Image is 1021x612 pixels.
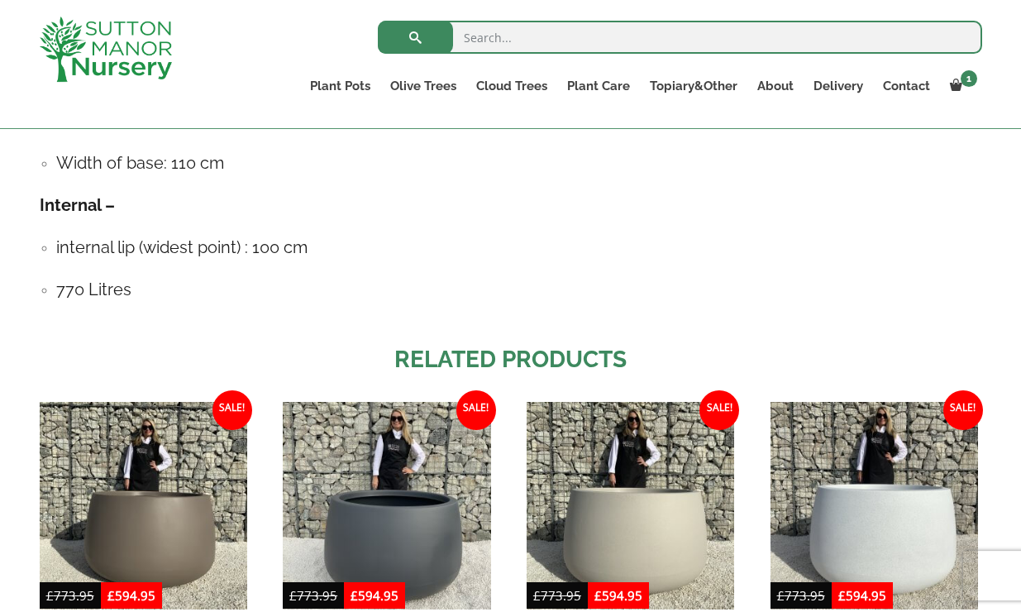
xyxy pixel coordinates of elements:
[594,587,602,604] span: £
[838,587,886,604] bdi: 594.95
[533,587,541,604] span: £
[747,74,804,98] a: About
[56,235,982,261] h4: internal lip (widest point) : 100 cm
[699,390,739,430] span: Sale!
[212,390,252,430] span: Sale!
[289,587,337,604] bdi: 773.95
[466,74,557,98] a: Cloud Trees
[46,587,54,604] span: £
[46,587,94,604] bdi: 773.95
[873,74,940,98] a: Contact
[804,74,873,98] a: Delivery
[40,17,172,82] img: logo
[456,390,496,430] span: Sale!
[777,587,785,604] span: £
[777,587,825,604] bdi: 773.95
[289,587,297,604] span: £
[56,151,982,176] h4: Width of base: 110 cm
[961,70,977,87] span: 1
[107,587,155,604] bdi: 594.95
[351,587,358,604] span: £
[943,390,983,430] span: Sale!
[838,587,846,604] span: £
[940,74,982,98] a: 1
[557,74,640,98] a: Plant Care
[300,74,380,98] a: Plant Pots
[380,74,466,98] a: Olive Trees
[771,402,978,610] img: The Barolo Pot 125 Colour White Granite
[283,402,490,610] img: The Barolo Pot 125 Colour Charcoal
[378,21,982,54] input: Search...
[351,587,398,604] bdi: 594.95
[107,587,115,604] span: £
[594,587,642,604] bdi: 594.95
[40,195,115,215] strong: Internal –
[40,342,982,377] h2: Related products
[56,277,982,303] h4: 770 Litres
[533,587,581,604] bdi: 773.95
[640,74,747,98] a: Topiary&Other
[527,402,734,610] img: The Barolo Pot 125 Colour Champagne
[40,402,247,610] img: The Barolo Pot 125 Colour Clay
